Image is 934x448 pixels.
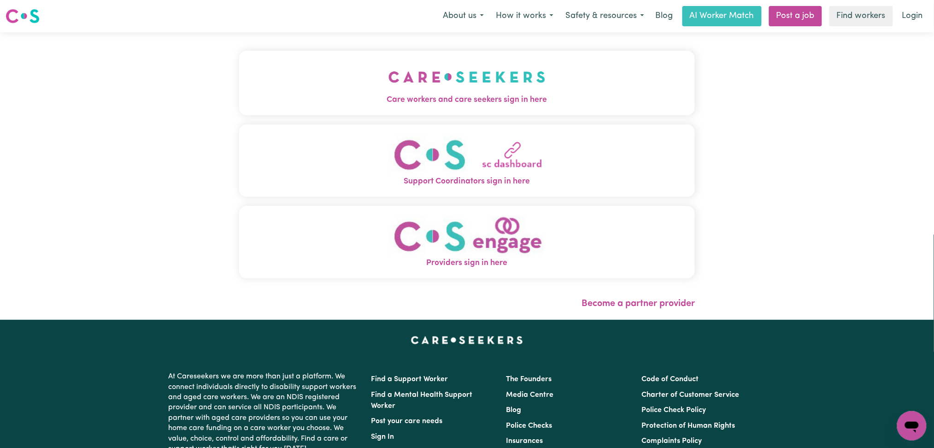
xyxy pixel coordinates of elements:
a: Post your care needs [371,418,443,425]
a: Insurances [506,437,543,445]
span: Care workers and care seekers sign in here [239,94,695,106]
a: Find workers [829,6,893,26]
a: The Founders [506,376,552,383]
button: Support Coordinators sign in here [239,124,695,197]
a: Post a job [769,6,822,26]
a: Blog [650,6,679,26]
a: Find a Mental Health Support Worker [371,391,473,410]
a: Login [897,6,928,26]
a: AI Worker Match [682,6,762,26]
a: Charter of Customer Service [641,391,739,399]
a: Complaints Policy [641,437,702,445]
button: About us [437,6,490,26]
button: Care workers and care seekers sign in here [239,51,695,115]
a: Media Centre [506,391,554,399]
a: Police Checks [506,422,552,430]
button: How it works [490,6,559,26]
a: Careseekers logo [6,6,40,27]
button: Providers sign in here [239,206,695,278]
iframe: Button to launch messaging window [897,411,927,441]
a: Sign In [371,433,394,441]
img: Careseekers logo [6,8,40,24]
a: Police Check Policy [641,407,706,414]
a: Find a Support Worker [371,376,448,383]
a: Protection of Human Rights [641,422,735,430]
a: Careseekers home page [411,336,523,344]
button: Safety & resources [559,6,650,26]
a: Code of Conduct [641,376,699,383]
span: Support Coordinators sign in here [239,176,695,188]
span: Providers sign in here [239,257,695,269]
a: Become a partner provider [582,299,695,308]
a: Blog [506,407,522,414]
